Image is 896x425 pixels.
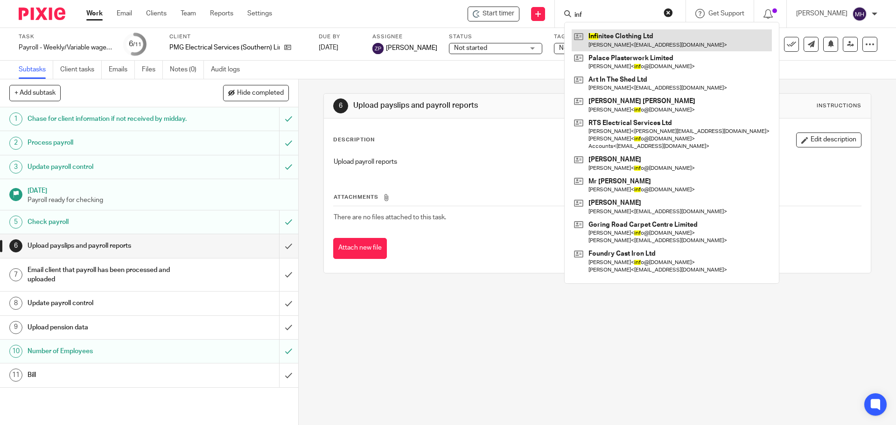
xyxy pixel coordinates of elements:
img: svg%3E [852,7,867,21]
label: Assignee [372,33,437,41]
h1: Upload payslips and payroll reports [353,101,617,111]
a: Audit logs [211,61,247,79]
div: 7 [9,268,22,281]
a: Team [181,9,196,18]
label: Tags [554,33,647,41]
div: 6 [129,39,141,49]
p: Description [333,136,375,144]
h1: Email client that payroll has been processed and uploaded [28,263,189,287]
div: 8 [9,297,22,310]
button: + Add subtask [9,85,61,101]
small: /11 [133,42,141,47]
span: Not started [559,45,592,51]
span: There are no files attached to this task. [334,214,446,221]
a: Client tasks [60,61,102,79]
button: Hide completed [223,85,289,101]
a: Work [86,9,103,18]
a: Email [117,9,132,18]
a: Subtasks [19,61,53,79]
img: Pixie [19,7,65,20]
label: Client [169,33,307,41]
h1: Upload payslips and payroll reports [28,239,189,253]
h1: Bill [28,368,189,382]
div: 6 [9,239,22,252]
span: Hide completed [237,90,284,97]
h1: Update payroll control [28,160,189,174]
div: 6 [333,98,348,113]
span: Attachments [334,195,378,200]
span: [PERSON_NAME] [386,43,437,53]
h1: Check payroll [28,215,189,229]
a: Files [142,61,163,79]
span: Not started [454,45,487,51]
div: 2 [9,137,22,150]
label: Status [449,33,542,41]
p: Upload payroll reports [334,157,861,167]
button: Attach new file [333,238,387,259]
span: [DATE] [319,44,338,51]
p: [PERSON_NAME] [796,9,847,18]
label: Task [19,33,112,41]
p: Payroll ready for checking [28,195,289,205]
a: Reports [210,9,233,18]
h1: Chase for client information if not received by midday. [28,112,189,126]
div: 3 [9,160,22,174]
div: Instructions [817,102,861,110]
h1: Upload pension data [28,320,189,334]
h1: [DATE] [28,184,289,195]
button: Edit description [796,132,861,147]
div: PMG Electrical Services (Southern) Limited - Payroll - Weekly/Variable wages/Pension [468,7,519,21]
div: 11 [9,369,22,382]
a: Settings [247,9,272,18]
a: Emails [109,61,135,79]
label: Due by [319,33,361,41]
span: Start timer [483,9,514,19]
a: Notes (0) [170,61,204,79]
div: 9 [9,321,22,334]
h1: Update payroll control [28,296,189,310]
p: PMG Electrical Services (Southern) Limited [169,43,280,52]
span: Get Support [708,10,744,17]
div: 1 [9,112,22,125]
input: Search [574,11,658,20]
img: svg%3E [372,43,384,54]
div: Payroll - Weekly/Variable wages/Pension [19,43,112,52]
div: 10 [9,345,22,358]
a: Clients [146,9,167,18]
h1: Process payroll [28,136,189,150]
div: 5 [9,216,22,229]
button: Clear [664,8,673,17]
h1: Number of Employees [28,344,189,358]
